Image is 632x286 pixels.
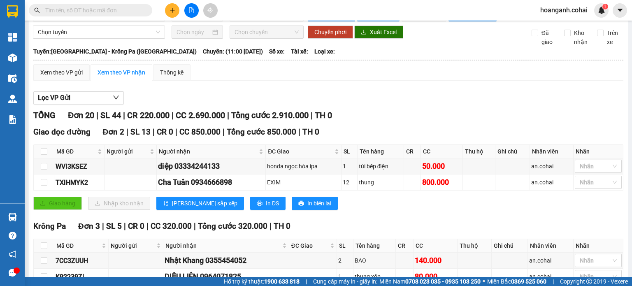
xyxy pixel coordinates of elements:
[33,221,66,231] span: Krông Pa
[176,110,225,120] span: CC 2.690.000
[33,110,56,120] span: TỔNG
[56,241,100,250] span: Mã GD
[530,145,574,158] th: Nhân viên
[45,6,142,15] input: Tìm tên, số ĐT hoặc mã đơn
[531,162,572,171] div: an.cohai
[56,147,96,156] span: Mã GD
[8,53,17,62] img: warehouse-icon
[100,110,121,120] span: SL 44
[165,241,280,250] span: Người nhận
[292,197,338,210] button: printerIn biên lai
[7,5,18,18] img: logo-vxr
[604,28,624,47] span: Trên xe
[56,161,103,172] div: WVI3KSEZ
[257,200,263,207] span: printer
[463,145,495,158] th: Thu hộ
[529,272,572,281] div: an.cohai
[355,256,395,265] div: BAO
[102,221,104,231] span: |
[343,162,355,171] div: 1
[266,199,279,208] span: In DS
[54,174,105,191] td: TXIHMYK2
[511,278,546,285] strong: 0369 525 060
[130,127,151,137] span: SL 13
[172,199,237,208] span: [PERSON_NAME] sắp xếp
[8,74,17,83] img: warehouse-icon
[203,47,263,56] span: Chuyến: (11:00 [DATE])
[291,241,328,250] span: ĐC Giao
[107,147,149,156] span: Người gửi
[184,3,199,18] button: file-add
[54,253,109,269] td: 7CC3ZUUH
[342,145,357,158] th: SL
[151,221,192,231] span: CC 320.000
[223,127,225,137] span: |
[38,93,70,103] span: Lọc VP Gửi
[38,26,160,38] span: Chọn tuyến
[33,197,82,210] button: uploadGiao hàng
[598,7,605,14] img: icon-new-feature
[124,221,126,231] span: |
[359,162,402,171] div: túi bếp điện
[8,115,17,124] img: solution-icon
[315,110,332,120] span: TH 0
[422,160,461,172] div: 50.000
[298,200,304,207] span: printer
[306,277,307,286] span: |
[165,255,287,266] div: Nhật Khang 0355454052
[302,127,319,137] span: TH 0
[338,272,352,281] div: 1
[355,272,395,281] div: thung xốp
[267,162,340,171] div: honda ngọc hóa ipa
[604,4,606,9] span: 1
[98,68,145,77] div: Xem theo VP nhận
[34,7,40,13] span: search
[194,221,196,231] span: |
[267,178,340,187] div: EXIM
[538,28,558,47] span: Đã giao
[531,178,572,187] div: an.cohai
[123,110,125,120] span: |
[111,241,155,250] span: Người gửi
[175,127,177,137] span: |
[158,160,264,172] div: diệp 03334244133
[224,277,300,286] span: Hỗ trợ kỹ thuật:
[354,26,403,39] button: downloadXuất Excel
[128,221,144,231] span: CR 0
[56,177,103,188] div: TXIHMYK2
[396,239,414,253] th: CR
[227,127,296,137] span: Tổng cước 850.000
[358,145,404,158] th: Tên hàng
[576,241,621,250] div: Nhãn
[458,239,492,253] th: Thu hộ
[343,178,355,187] div: 12
[231,110,309,120] span: Tổng cước 2.910.000
[207,7,213,13] span: aim
[158,177,264,188] div: Cha Tuân 0934666898
[227,110,229,120] span: |
[613,3,627,18] button: caret-down
[113,94,119,101] span: down
[274,221,290,231] span: TH 0
[163,200,169,207] span: sort-ascending
[250,197,286,210] button: printerIn DS
[8,33,17,42] img: dashboard-icon
[571,28,591,47] span: Kho nhận
[361,29,367,36] span: download
[264,278,300,285] strong: 1900 633 818
[153,127,155,137] span: |
[165,3,179,18] button: plus
[269,47,285,56] span: Số xe:
[146,221,149,231] span: |
[576,147,621,156] div: Nhãn
[415,271,456,282] div: 80.000
[9,232,16,239] span: question-circle
[337,239,353,253] th: SL
[156,197,244,210] button: sort-ascending[PERSON_NAME] sắp xếp
[88,197,150,210] button: downloadNhập kho nhận
[78,221,100,231] span: Đơn 3
[405,278,481,285] strong: 0708 023 035 - 0935 103 250
[127,110,170,120] span: CR 220.000
[270,221,272,231] span: |
[198,221,267,231] span: Tổng cước 320.000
